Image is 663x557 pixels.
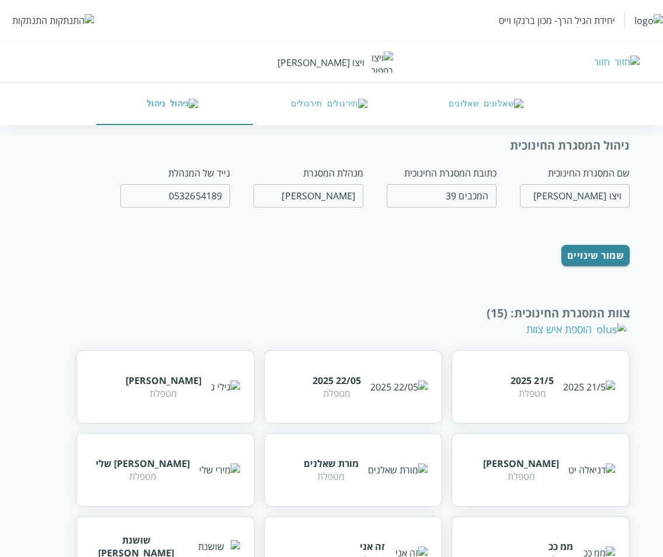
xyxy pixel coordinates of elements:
[120,184,230,207] input: נייד של המנהלת
[96,470,190,483] div: מטפלת
[254,167,363,179] div: מנהלת המסגרת
[50,14,94,27] img: התנתקות
[254,184,363,207] input: מנהלת המסגרת
[170,99,198,109] img: ניהול
[304,470,359,483] div: מטפלת
[520,167,630,179] div: שם המסגרת החינוכית
[520,184,630,207] input: שם המסגרת החינוכית
[313,374,361,387] div: 22/05 2025
[483,457,559,470] div: [PERSON_NAME]
[96,457,190,470] div: [PERSON_NAME] שלי
[368,463,428,476] img: מורת שאלנים
[126,387,202,400] div: מטפלת
[547,540,574,553] div: ממ ככ
[313,387,361,400] div: מטפלת
[126,374,202,387] div: [PERSON_NAME]
[561,245,630,266] button: שמור שינויים
[563,380,615,393] img: 21/5 2025
[410,83,567,125] button: שאלונים
[483,470,559,483] div: מטפלת
[526,322,627,336] div: הוספת איש צוות
[211,380,240,393] img: גילי ג
[12,14,47,27] div: התנתקות
[594,56,610,68] div: חזור
[359,540,386,553] div: זה אני
[634,14,663,27] img: logo
[511,374,554,387] div: 21/5 2025
[499,14,615,27] div: יחידת הגיל הרך- מכון ברנקו וייס
[615,56,640,68] img: חזור
[199,463,240,476] img: מירי שלי
[596,322,627,336] img: plus
[327,99,367,109] img: תירגולים
[484,99,523,109] img: שאלונים
[253,83,410,125] button: תירגולים
[96,83,254,125] button: ניהול
[511,387,554,400] div: מטפלת
[370,380,428,393] img: 22/05 2025
[304,457,359,470] div: מורת שאלנים
[387,167,497,179] div: כתובת המסגרת החינוכית
[33,305,630,321] div: צוות המסגרת החינוכית : (15)
[120,167,230,179] div: נייד של המנהלת
[387,184,497,207] input: כתובת המסגרת החינוכית
[33,137,630,153] div: ניהול המסגרת החינוכית
[568,463,615,476] img: דניאלה יט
